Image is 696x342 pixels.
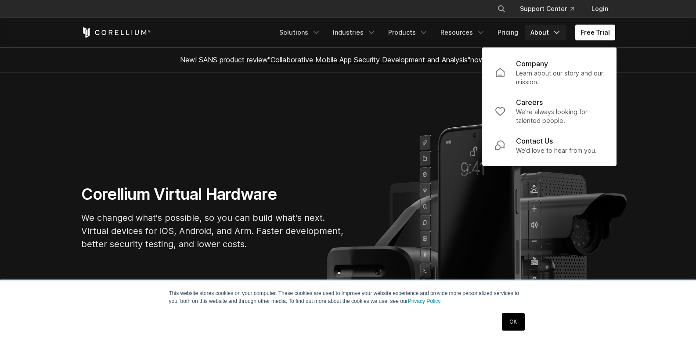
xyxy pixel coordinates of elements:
h1: Corellium Virtual Hardware [81,184,345,204]
p: We’d love to hear from you. [516,146,597,155]
p: Contact Us [516,136,553,146]
p: We changed what's possible, so you can build what's next. Virtual devices for iOS, Android, and A... [81,211,345,251]
a: Support Center [513,1,581,17]
a: "Collaborative Mobile App Security Development and Analysis" [268,55,470,64]
p: Company [516,58,548,69]
a: Free Trial [575,25,615,40]
button: Search [494,1,509,17]
a: Careers We're always looking for talented people. [488,92,611,130]
a: Products [383,25,433,40]
p: This website stores cookies on your computer. These cookies are used to improve your website expe... [169,289,527,305]
a: Privacy Policy. [408,298,442,304]
a: OK [502,313,524,331]
a: Login [584,1,615,17]
a: Industries [328,25,381,40]
a: Solutions [274,25,326,40]
p: Careers [516,97,543,108]
span: New! SANS product review now available. [180,55,516,64]
a: Company Learn about our story and our mission. [488,53,611,92]
a: Corellium Home [81,27,151,38]
a: Resources [435,25,490,40]
a: Contact Us We’d love to hear from you. [488,130,611,160]
p: We're always looking for talented people. [516,108,604,125]
a: Pricing [492,25,523,40]
p: Learn about our story and our mission. [516,69,604,86]
div: Navigation Menu [274,25,615,40]
a: About [525,25,566,40]
div: Navigation Menu [487,1,615,17]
